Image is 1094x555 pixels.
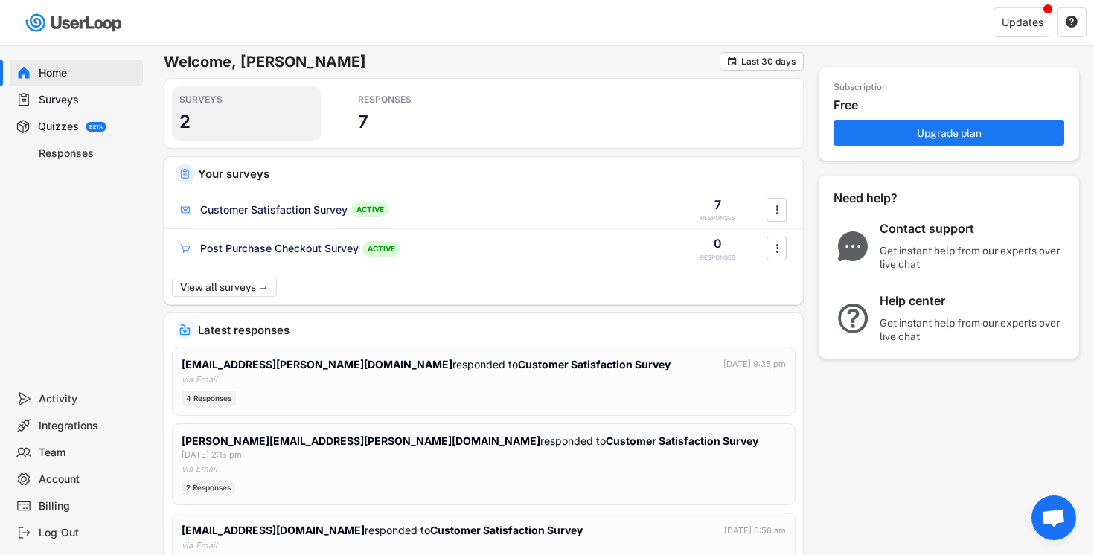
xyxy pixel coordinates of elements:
[770,237,784,260] button: 
[196,373,217,386] div: Email
[39,526,137,540] div: Log Out
[164,52,720,71] h6: Welcome, [PERSON_NAME]
[714,235,722,251] div: 0
[39,419,137,433] div: Integrations
[518,358,671,370] strong: Customer Satisfaction Survey
[182,434,540,447] strong: [PERSON_NAME][EMAIL_ADDRESS][PERSON_NAME][DOMAIN_NAME]
[182,358,452,370] strong: [EMAIL_ADDRESS][PERSON_NAME][DOMAIN_NAME]
[880,221,1066,237] div: Contact support
[196,539,217,552] div: Email
[1065,16,1078,29] button: 
[198,324,792,336] div: Latest responses
[726,56,738,67] button: 
[39,66,137,80] div: Home
[714,196,721,213] div: 7
[724,524,786,537] div: [DATE] 6:56 am
[728,56,737,67] text: 
[775,202,778,217] text: 
[38,120,79,134] div: Quizzes
[182,463,193,475] div: via
[39,446,137,460] div: Team
[172,277,277,297] button: View all surveys →
[182,480,235,495] div: 2 Responses
[1066,15,1078,28] text: 
[182,524,365,536] strong: [EMAIL_ADDRESS][DOMAIN_NAME]
[39,472,137,487] div: Account
[723,358,786,370] div: [DATE] 9:35 pm
[182,356,671,372] div: responded to
[770,199,784,221] button: 
[39,499,137,513] div: Billing
[358,94,492,106] div: RESPONSES
[1002,17,1043,28] div: Updates
[700,254,735,262] div: RESPONSES
[362,241,400,257] div: ACTIVE
[196,463,217,475] div: Email
[430,524,583,536] strong: Customer Satisfaction Survey
[39,147,137,161] div: Responses
[880,244,1066,271] div: Get instant help from our experts over live chat
[834,82,887,94] div: Subscription
[834,304,872,333] img: QuestionMarkInverseMajor.svg
[22,7,127,38] img: userloop-logo-01.svg
[182,539,193,552] div: via
[741,57,796,66] div: Last 30 days
[182,433,758,449] div: responded to
[39,392,137,406] div: Activity
[880,316,1066,343] div: Get instant help from our experts over live chat
[351,202,388,217] div: ACTIVE
[834,190,938,206] div: Need help?
[179,94,313,106] div: SURVEYS
[880,293,1066,309] div: Help center
[39,93,137,107] div: Surveys
[198,168,792,179] div: Your surveys
[358,110,368,133] h3: 7
[200,202,348,217] div: Customer Satisfaction Survey
[775,240,778,256] text: 
[182,522,583,538] div: responded to
[834,120,1064,146] button: Upgrade plan
[89,124,103,129] div: BETA
[182,391,236,406] div: 4 Responses
[700,214,735,222] div: RESPONSES
[182,449,242,461] div: [DATE] 2:15 pm
[606,434,758,447] strong: Customer Satisfaction Survey
[179,110,191,133] h3: 2
[1031,495,1076,540] div: Chat öffnen
[182,373,193,386] div: via
[200,241,359,256] div: Post Purchase Checkout Survey
[834,231,872,261] img: ChatMajor.svg
[834,97,1072,113] div: Free
[179,324,191,336] img: IncomingMajor.svg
